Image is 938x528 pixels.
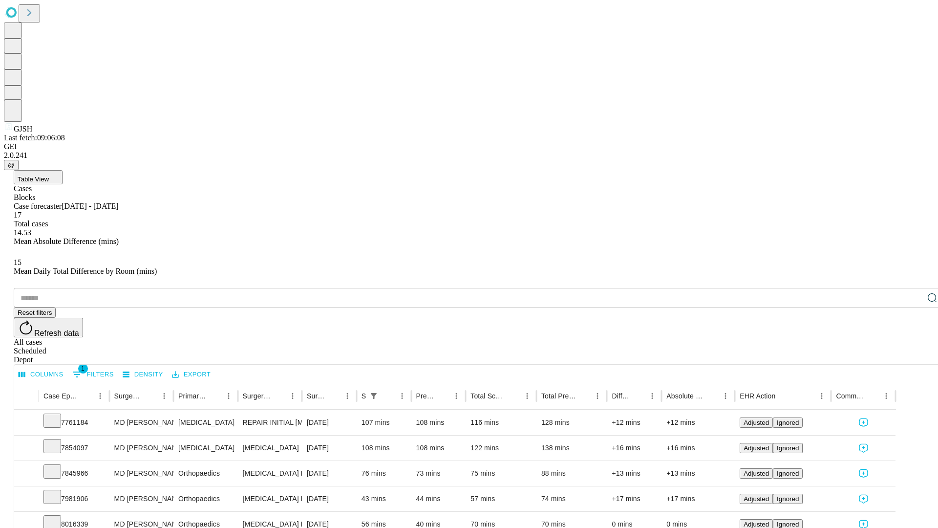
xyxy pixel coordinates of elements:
[367,389,381,403] button: Show filters
[541,392,576,400] div: Total Predicted Duration
[541,436,602,461] div: 138 mins
[612,392,631,400] div: Difference
[815,389,829,403] button: Menu
[178,486,233,511] div: Orthopaedics
[612,461,657,486] div: +13 mins
[744,419,769,426] span: Adjusted
[43,436,105,461] div: 7854097
[416,461,461,486] div: 73 mins
[14,267,157,275] span: Mean Daily Total Difference by Room (mins)
[14,258,21,266] span: 15
[286,389,299,403] button: Menu
[577,389,591,403] button: Sort
[776,389,790,403] button: Sort
[777,444,799,452] span: Ignored
[773,494,803,504] button: Ignored
[93,389,107,403] button: Menu
[178,461,233,486] div: Orthopaedics
[645,389,659,403] button: Menu
[78,364,88,374] span: 1
[208,389,222,403] button: Sort
[740,468,773,479] button: Adjusted
[178,436,233,461] div: [MEDICAL_DATA]
[632,389,645,403] button: Sort
[14,237,119,245] span: Mean Absolute Difference (mins)
[16,367,66,382] button: Select columns
[157,389,171,403] button: Menu
[34,329,79,337] span: Refresh data
[362,392,366,400] div: Scheduled In Room Duration
[14,211,21,219] span: 17
[327,389,341,403] button: Sort
[666,392,704,400] div: Absolute Difference
[14,228,31,237] span: 14.53
[773,418,803,428] button: Ignored
[705,389,719,403] button: Sort
[14,318,83,337] button: Refresh data
[395,389,409,403] button: Menu
[470,486,532,511] div: 57 mins
[416,392,435,400] div: Predicted In Room Duration
[666,461,730,486] div: +13 mins
[307,392,326,400] div: Surgery Date
[307,436,352,461] div: [DATE]
[740,494,773,504] button: Adjusted
[666,486,730,511] div: +17 mins
[449,389,463,403] button: Menu
[362,436,406,461] div: 108 mins
[114,461,169,486] div: MD [PERSON_NAME] [PERSON_NAME]
[612,486,657,511] div: +17 mins
[744,521,769,528] span: Adjusted
[243,461,297,486] div: [MEDICAL_DATA] MEDIAL OR LATERAL MENISCECTOMY
[744,470,769,477] span: Adjusted
[4,133,65,142] span: Last fetch: 09:06:08
[43,410,105,435] div: 7761184
[740,418,773,428] button: Adjusted
[14,125,32,133] span: GJSH
[836,392,864,400] div: Comments
[80,389,93,403] button: Sort
[8,161,15,169] span: @
[612,436,657,461] div: +16 mins
[362,410,406,435] div: 107 mins
[773,443,803,453] button: Ignored
[591,389,604,403] button: Menu
[719,389,732,403] button: Menu
[777,495,799,503] span: Ignored
[744,495,769,503] span: Adjusted
[114,486,169,511] div: MD [PERSON_NAME] [PERSON_NAME]
[744,444,769,452] span: Adjusted
[14,308,56,318] button: Reset filters
[178,392,207,400] div: Primary Service
[341,389,354,403] button: Menu
[4,151,934,160] div: 2.0.241
[367,389,381,403] div: 1 active filter
[507,389,520,403] button: Sort
[43,461,105,486] div: 7845966
[114,436,169,461] div: MD [PERSON_NAME]
[4,142,934,151] div: GEI
[62,202,118,210] span: [DATE] - [DATE]
[272,389,286,403] button: Sort
[879,389,893,403] button: Menu
[470,436,532,461] div: 122 mins
[18,309,52,316] span: Reset filters
[114,392,143,400] div: Surgeon Name
[382,389,395,403] button: Sort
[307,486,352,511] div: [DATE]
[362,486,406,511] div: 43 mins
[178,410,233,435] div: [MEDICAL_DATA]
[14,202,62,210] span: Case forecaster
[70,367,116,382] button: Show filters
[4,160,19,170] button: @
[777,521,799,528] span: Ignored
[666,436,730,461] div: +16 mins
[666,410,730,435] div: +12 mins
[416,486,461,511] div: 44 mins
[243,410,297,435] div: REPAIR INITIAL [MEDICAL_DATA] REDUCIBLE AGE [DEMOGRAPHIC_DATA] OR MORE
[14,170,63,184] button: Table View
[740,443,773,453] button: Adjusted
[541,461,602,486] div: 88 mins
[362,461,406,486] div: 76 mins
[777,419,799,426] span: Ignored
